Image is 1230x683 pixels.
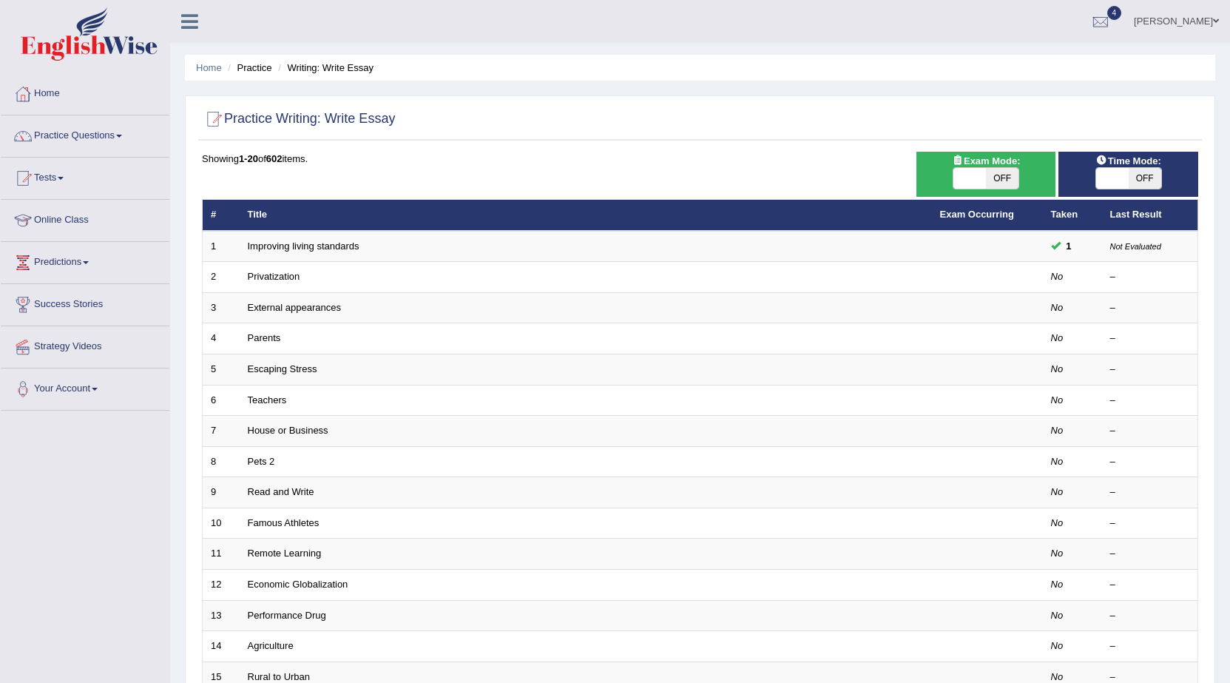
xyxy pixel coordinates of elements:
[1,242,169,279] a: Predictions
[203,539,240,570] td: 11
[248,271,300,282] a: Privatization
[196,62,222,73] a: Home
[203,416,240,447] td: 7
[1110,270,1190,284] div: –
[1051,517,1064,528] em: No
[248,486,314,497] a: Read and Write
[203,508,240,539] td: 10
[1129,168,1161,189] span: OFF
[1,158,169,195] a: Tests
[1051,610,1064,621] em: No
[1,284,169,321] a: Success Stories
[248,579,348,590] a: Economic Globalization
[1110,547,1190,561] div: –
[203,631,240,662] td: 14
[1110,455,1190,469] div: –
[1,73,169,110] a: Home
[248,240,359,252] a: Improving living standards
[203,600,240,631] td: 13
[248,671,311,682] a: Rural to Urban
[1110,578,1190,592] div: –
[1110,242,1161,251] small: Not Evaluated
[1051,425,1064,436] em: No
[1051,640,1064,651] em: No
[1110,609,1190,623] div: –
[203,477,240,508] td: 9
[203,262,240,293] td: 2
[203,446,240,477] td: 8
[1110,424,1190,438] div: –
[1102,200,1198,231] th: Last Result
[203,231,240,262] td: 1
[1051,456,1064,467] em: No
[203,385,240,416] td: 6
[1090,153,1167,169] span: Time Mode:
[248,610,326,621] a: Performance Drug
[248,302,341,313] a: External appearances
[986,168,1018,189] span: OFF
[202,108,395,130] h2: Practice Writing: Write Essay
[248,332,281,343] a: Parents
[266,153,283,164] b: 602
[1051,271,1064,282] em: No
[916,152,1056,197] div: Show exams occurring in exams
[1,369,169,406] a: Your Account
[248,363,317,374] a: Escaping Stress
[248,640,294,651] a: Agriculture
[940,209,1014,220] a: Exam Occurring
[203,354,240,386] td: 5
[224,61,271,75] li: Practice
[1107,6,1122,20] span: 4
[1110,517,1190,531] div: –
[202,152,1198,166] div: Showing of items.
[248,456,275,467] a: Pets 2
[1110,485,1190,499] div: –
[1051,363,1064,374] em: No
[203,569,240,600] td: 12
[203,292,240,323] td: 3
[203,200,240,231] th: #
[248,394,287,406] a: Teachers
[248,548,322,559] a: Remote Learning
[240,200,932,231] th: Title
[1,115,169,152] a: Practice Questions
[203,323,240,354] td: 4
[274,61,374,75] li: Writing: Write Essay
[1051,671,1064,682] em: No
[1061,238,1078,254] span: You can still take this question
[1110,301,1190,315] div: –
[946,153,1026,169] span: Exam Mode:
[1110,394,1190,408] div: –
[248,425,328,436] a: House or Business
[239,153,258,164] b: 1-20
[1110,332,1190,346] div: –
[248,517,320,528] a: Famous Athletes
[1051,548,1064,559] em: No
[1,326,169,363] a: Strategy Videos
[1110,363,1190,377] div: –
[1051,394,1064,406] em: No
[1043,200,1102,231] th: Taken
[1051,486,1064,497] em: No
[1051,332,1064,343] em: No
[1051,579,1064,590] em: No
[1110,639,1190,653] div: –
[1051,302,1064,313] em: No
[1,200,169,237] a: Online Class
